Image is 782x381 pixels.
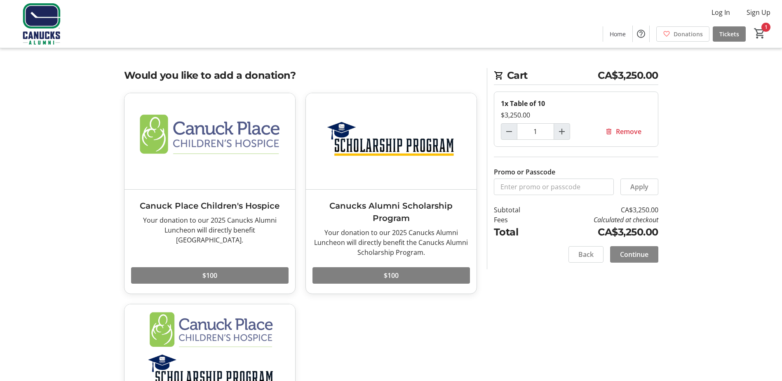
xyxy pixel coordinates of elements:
button: Remove [595,123,651,140]
td: CA$3,250.00 [541,225,658,240]
button: Apply [620,179,658,195]
span: Back [578,249,594,259]
label: Promo or Passcode [494,167,555,177]
h3: Canucks Alumni Scholarship Program [312,200,470,224]
h2: Cart [494,68,658,85]
a: Tickets [713,26,746,42]
button: Log In [705,6,737,19]
span: Sign Up [747,7,770,17]
input: Enter promo or passcode [494,179,614,195]
h3: Canuck Place Children's Hospice [131,200,289,212]
input: Table of 10 Quantity [517,123,554,140]
td: Fees [494,215,542,225]
img: Vancouver Canucks Alumni Foundation's Logo [5,3,78,45]
button: $100 [131,267,289,284]
button: Continue [610,246,658,263]
a: Home [603,26,632,42]
td: Subtotal [494,205,542,215]
span: $100 [202,270,217,280]
td: Calculated at checkout [541,215,658,225]
button: $100 [312,267,470,284]
button: Increment by one [554,124,570,139]
div: $3,250.00 [501,110,651,120]
span: $100 [384,270,399,280]
div: Your donation to our 2025 Canucks Alumni Luncheon will directly benefit [GEOGRAPHIC_DATA]. [131,215,289,245]
span: Log In [712,7,730,17]
button: Cart [752,26,767,41]
span: Home [610,30,626,38]
span: CA$3,250.00 [598,68,658,83]
img: Canucks Alumni Scholarship Program [306,93,477,189]
h2: Would you like to add a donation? [124,68,477,83]
button: Decrement by one [501,124,517,139]
td: Total [494,225,542,240]
span: Donations [674,30,703,38]
button: Sign Up [740,6,777,19]
button: Back [568,246,604,263]
img: Canuck Place Children's Hospice [124,93,295,189]
span: Apply [630,182,648,192]
div: Your donation to our 2025 Canucks Alumni Luncheon will directly benefit the Canucks Alumni Schola... [312,228,470,257]
span: Tickets [719,30,739,38]
span: Continue [620,249,648,259]
button: Help [633,26,649,42]
td: CA$3,250.00 [541,205,658,215]
div: 1x Table of 10 [501,99,651,108]
span: Remove [616,127,641,136]
a: Donations [656,26,709,42]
